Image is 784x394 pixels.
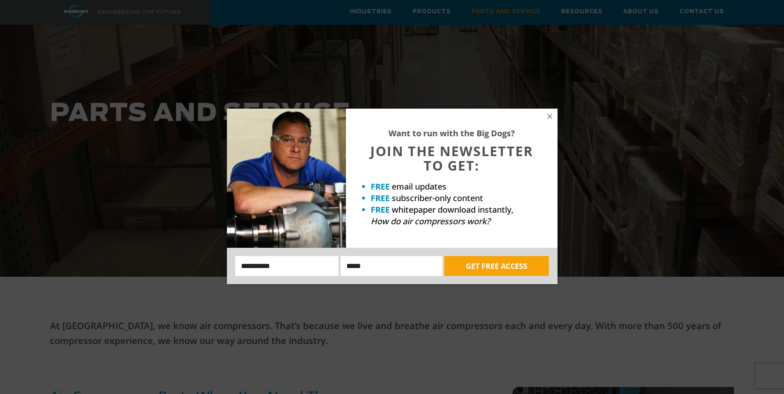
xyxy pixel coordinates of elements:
span: whitepaper download instantly, [392,204,513,215]
strong: FREE [371,204,390,215]
strong: FREE [371,192,390,204]
input: Email [341,256,442,276]
span: email updates [392,181,446,192]
span: subscriber-only content [392,192,483,204]
em: How do air compressors work? [371,216,490,227]
button: GET FREE ACCESS [444,256,549,276]
button: Close [546,113,553,120]
strong: Want to run with the Big Dogs? [388,128,515,139]
strong: FREE [371,181,390,192]
span: JOIN THE NEWSLETTER TO GET: [370,142,533,174]
input: Name: [235,256,339,276]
